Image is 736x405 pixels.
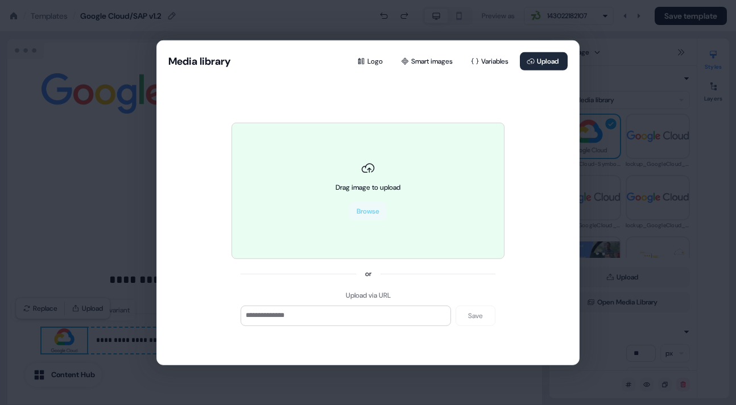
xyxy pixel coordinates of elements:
[464,52,518,70] button: Variables
[365,268,371,279] div: or
[350,52,392,70] button: Logo
[168,54,231,68] button: Media library
[349,202,387,220] button: Browse
[336,181,400,193] div: Drag image to upload
[520,52,568,70] button: Upload
[394,52,462,70] button: Smart images
[346,289,391,300] div: Upload via URL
